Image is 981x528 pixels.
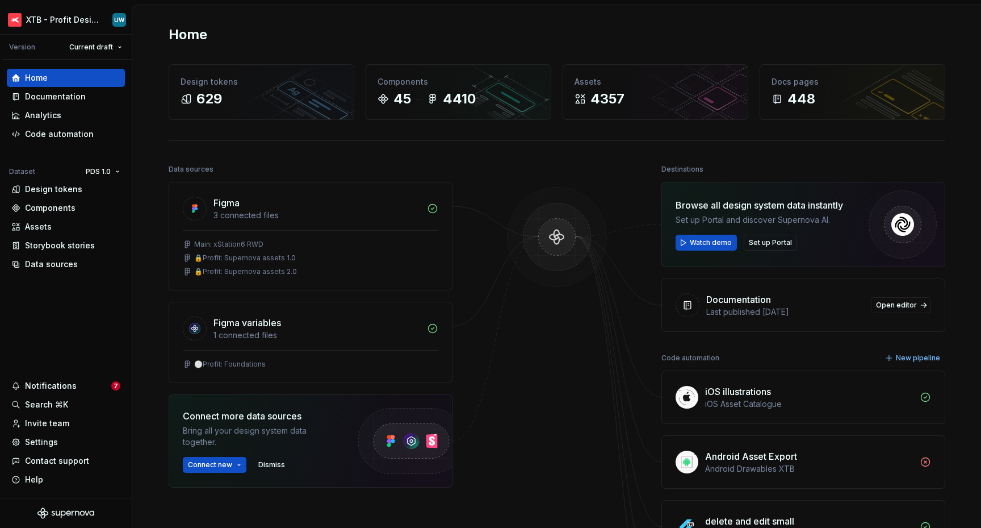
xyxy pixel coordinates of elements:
[378,76,539,88] div: Components
[393,90,411,108] div: 45
[25,474,43,485] div: Help
[676,214,843,226] div: Set up Portal and discover Supernova AI.
[563,64,748,120] a: Assets4357
[25,259,78,270] div: Data sources
[7,255,125,273] a: Data sources
[169,161,213,177] div: Data sources
[213,210,420,221] div: 3 connected files
[25,436,58,448] div: Settings
[7,471,125,489] button: Help
[7,218,125,236] a: Assets
[183,457,246,473] button: Connect new
[196,90,222,108] div: 629
[9,43,35,52] div: Version
[25,455,89,467] div: Contact support
[749,238,792,247] span: Set up Portal
[25,221,52,232] div: Assets
[9,167,35,176] div: Dataset
[194,267,297,276] div: 🔒Profit: Supernova assets 2.0
[7,69,125,87] a: Home
[7,88,125,106] a: Documentation
[705,398,913,410] div: iOS Asset Catalogue
[114,15,124,24] div: UW
[876,301,917,310] span: Open editor
[590,90,624,108] div: 4357
[25,202,76,214] div: Components
[194,240,263,249] div: Main: xStation6 RWD
[661,161,703,177] div: Destinations
[25,72,48,84] div: Home
[706,306,864,318] div: Last published [DATE]
[25,128,94,140] div: Code automation
[69,43,113,52] span: Current draft
[81,164,125,180] button: PDS 1.0
[253,457,290,473] button: Dismiss
[772,76,933,88] div: Docs pages
[705,514,794,528] div: delete and edit small
[706,293,771,306] div: Documentation
[7,452,125,470] button: Contact support
[64,39,127,55] button: Current draft
[2,7,129,32] button: XTB - Profit Design SystemUW
[213,330,420,341] div: 1 connected files
[7,396,125,414] button: Search ⌘K
[661,350,719,366] div: Code automation
[705,450,797,463] div: Android Asset Export
[8,13,22,27] img: 69bde2f7-25a0-4577-ad58-aa8b0b39a544.png
[7,236,125,255] a: Storybook stories
[705,385,771,398] div: iOS illustrations
[25,240,95,251] div: Storybook stories
[7,180,125,198] a: Design tokens
[169,64,354,120] a: Design tokens629
[7,125,125,143] a: Code automation
[37,508,94,519] svg: Supernova Logo
[25,399,68,410] div: Search ⌘K
[213,316,281,330] div: Figma variables
[25,418,69,429] div: Invite team
[194,360,266,369] div: ⚪️Profit: Foundations
[871,297,931,313] a: Open editor
[676,198,843,212] div: Browse all design system data instantly
[169,182,452,290] a: Figma3 connected filesMain: xStation6 RWD🔒Profit: Supernova assets 1.0🔒Profit: Supernova assets 2.0
[896,354,940,363] span: New pipeline
[690,238,732,247] span: Watch demo
[194,253,296,263] div: 🔒Profit: Supernova assets 1.0
[188,460,232,469] span: Connect new
[25,91,86,102] div: Documentation
[705,463,913,475] div: Android Drawables XTB
[183,409,336,423] div: Connect more data sources
[7,414,125,433] a: Invite team
[86,167,111,176] span: PDS 1.0
[25,380,77,392] div: Notifications
[25,184,82,195] div: Design tokens
[575,76,736,88] div: Assets
[7,377,125,395] button: Notifications7
[882,350,945,366] button: New pipeline
[366,64,551,120] a: Components454410
[676,235,737,251] button: Watch demo
[26,14,99,26] div: XTB - Profit Design System
[7,106,125,124] a: Analytics
[181,76,342,88] div: Design tokens
[213,196,240,210] div: Figma
[7,199,125,217] a: Components
[111,381,120,390] span: 7
[25,110,61,121] div: Analytics
[169,26,207,44] h2: Home
[787,90,815,108] div: 448
[443,90,476,108] div: 4410
[258,460,285,469] span: Dismiss
[169,302,452,383] a: Figma variables1 connected files⚪️Profit: Foundations
[183,425,336,448] div: Bring all your design system data together.
[7,433,125,451] a: Settings
[744,235,797,251] button: Set up Portal
[760,64,945,120] a: Docs pages448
